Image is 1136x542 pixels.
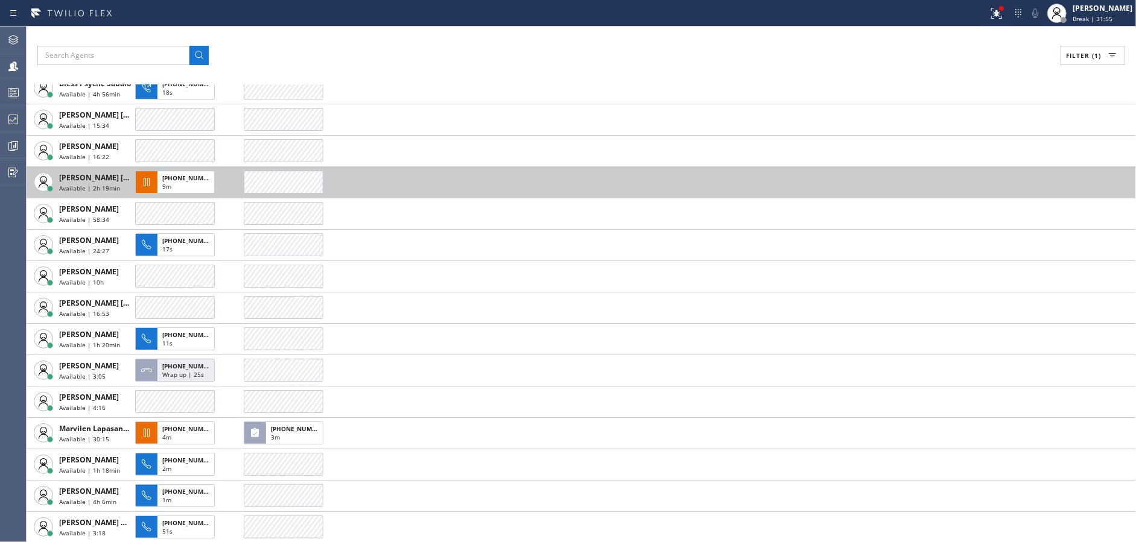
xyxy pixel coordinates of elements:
span: Available | 2h 19min [59,184,120,192]
span: [PERSON_NAME] Guingos [59,517,150,528]
span: Available | 4h 56min [59,90,120,98]
span: 51s [162,527,173,535]
span: Available | 3:18 [59,529,106,537]
button: [PHONE_NUMBER]18s [135,73,218,103]
span: 1m [162,496,171,504]
span: [PERSON_NAME] [PERSON_NAME] [59,172,180,183]
button: [PHONE_NUMBER]4m [135,418,218,448]
button: Mute [1027,5,1044,22]
span: 17s [162,245,173,253]
span: [PHONE_NUMBER] [162,174,217,182]
span: [PHONE_NUMBER] [162,362,217,370]
span: Marvilen Lapasanda [59,423,132,433]
span: Filter (1) [1066,51,1101,60]
span: Available | 15:34 [59,121,109,130]
span: [PHONE_NUMBER] [162,456,217,464]
span: Break | 31:55 [1073,14,1112,23]
span: Available | 16:22 [59,153,109,161]
span: [PHONE_NUMBER] [162,487,217,496]
div: [PERSON_NAME] [1073,3,1132,13]
span: [PHONE_NUMBER] [162,518,217,527]
span: [PERSON_NAME] [59,486,119,496]
span: [PERSON_NAME] [59,266,119,277]
span: [PHONE_NUMBER] [162,424,217,433]
span: 18s [162,88,173,96]
span: Available | 1h 20min [59,341,120,349]
button: [PHONE_NUMBER]2m [135,449,218,479]
span: [PERSON_NAME] [59,392,119,402]
span: Available | 4h 6min [59,497,116,506]
span: 11s [162,339,173,347]
span: Available | 24:27 [59,247,109,255]
button: [PHONE_NUMBER]Wrap up | 25s [135,355,218,385]
span: [PERSON_NAME] [59,329,119,339]
span: [PHONE_NUMBER] [271,424,326,433]
button: [PHONE_NUMBER]51s [135,512,218,542]
span: Available | 16:53 [59,309,109,318]
button: Filter (1) [1061,46,1125,65]
button: [PHONE_NUMBER]11s [135,324,218,354]
span: Available | 1h 18min [59,466,120,474]
span: [PHONE_NUMBER] [162,330,217,339]
span: Available | 30:15 [59,435,109,443]
button: [PHONE_NUMBER]1m [135,481,218,511]
span: Available | 3:05 [59,372,106,380]
span: [PERSON_NAME] [59,204,119,214]
span: [PERSON_NAME] [59,455,119,465]
span: 9m [162,182,171,191]
span: Available | 10h [59,278,104,286]
button: [PHONE_NUMBER]17s [135,230,218,260]
span: Available | 4:16 [59,403,106,412]
button: [PHONE_NUMBER]3m [244,418,327,448]
span: 4m [162,433,171,441]
span: [PERSON_NAME] [PERSON_NAME] [59,110,180,120]
span: 2m [162,464,171,473]
span: [PERSON_NAME] [59,361,119,371]
span: [PERSON_NAME] [59,235,119,245]
span: [PERSON_NAME] [59,141,119,151]
span: Available | 58:34 [59,215,109,224]
span: [PERSON_NAME] [PERSON_NAME] [59,298,180,308]
span: 3m [271,433,280,441]
button: [PHONE_NUMBER]9m [135,167,218,197]
input: Search Agents [37,46,189,65]
span: [PHONE_NUMBER] [162,236,217,245]
span: Wrap up | 25s [162,370,204,379]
